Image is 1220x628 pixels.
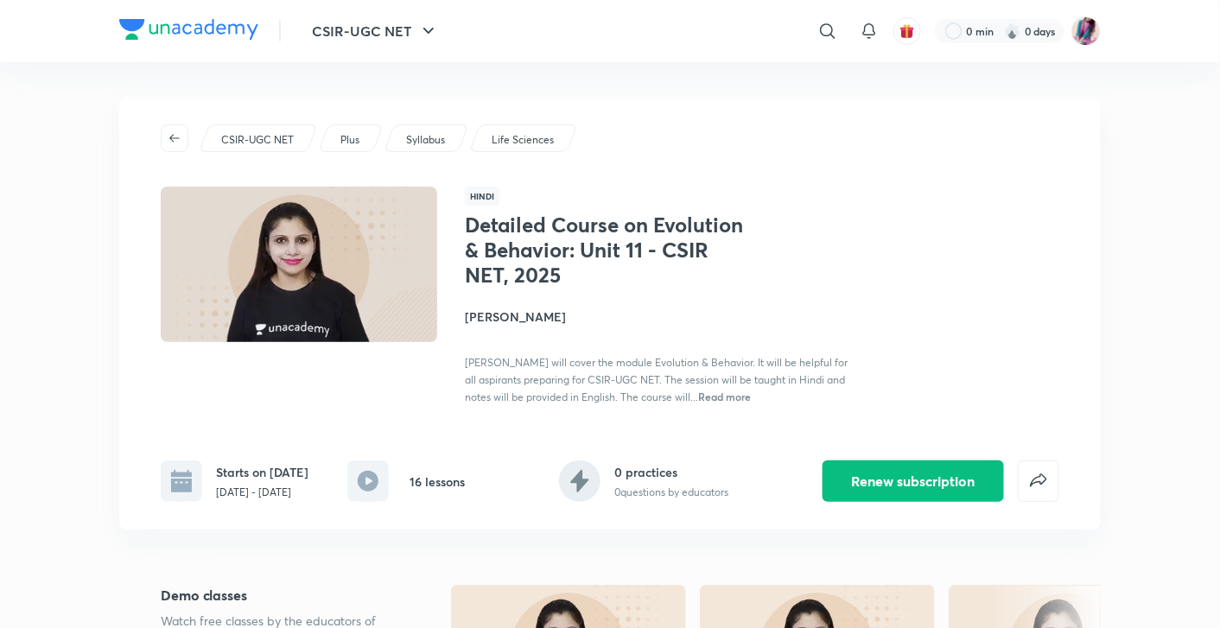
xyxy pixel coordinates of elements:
a: Life Sciences [489,132,557,148]
img: Company Logo [119,19,258,40]
span: Read more [698,390,751,403]
h6: 16 lessons [410,473,465,491]
span: [PERSON_NAME] will cover the module Evolution & Behavior. It will be helpful for all aspirants pr... [465,356,848,403]
p: [DATE] - [DATE] [216,485,308,500]
p: CSIR-UGC NET [221,132,294,148]
h5: Demo classes [161,585,396,606]
a: Plus [338,132,363,148]
img: Thumbnail [158,185,440,344]
h6: Starts on [DATE] [216,463,308,481]
p: Plus [340,132,359,148]
p: 0 questions by educators [614,485,728,500]
img: streak [1004,22,1021,40]
p: Syllabus [406,132,445,148]
h4: [PERSON_NAME] [465,308,852,326]
p: Life Sciences [492,132,554,148]
a: Syllabus [403,132,448,148]
button: false [1018,460,1059,502]
img: avatar [899,23,915,39]
span: Hindi [465,187,499,206]
button: CSIR-UGC NET [302,14,449,48]
h6: 0 practices [614,463,728,481]
button: Renew subscription [823,460,1004,502]
img: archana singh [1071,16,1101,46]
button: avatar [893,17,921,45]
h1: Detailed Course on Evolution & Behavior: Unit 11 - CSIR NET, 2025 [465,213,747,287]
a: Company Logo [119,19,258,44]
a: CSIR-UGC NET [219,132,297,148]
